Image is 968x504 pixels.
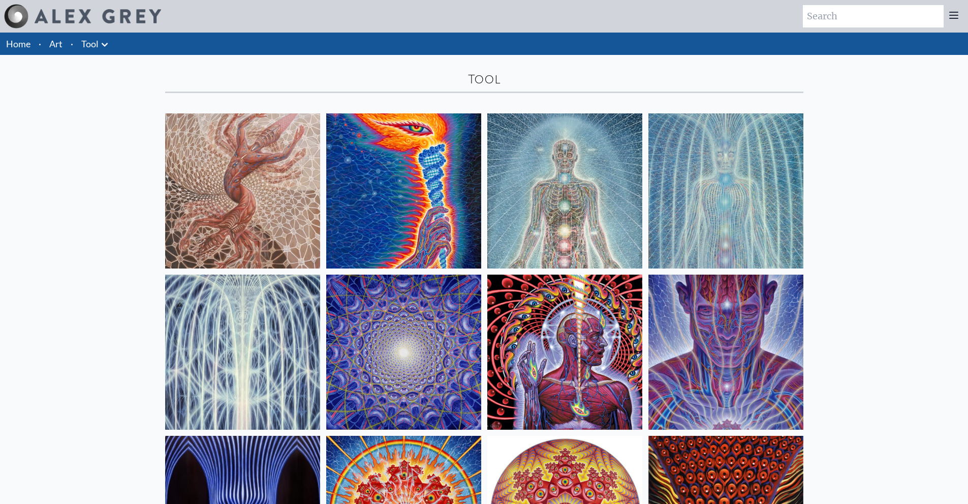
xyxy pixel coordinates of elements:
input: Search [803,5,944,27]
img: Mystic Eye, 2018, Alex Grey [648,275,803,430]
a: Tool [81,37,99,51]
div: Tool [165,71,803,87]
li: · [35,33,45,55]
a: Art [49,37,63,51]
a: Home [6,38,30,49]
li: · [67,33,77,55]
